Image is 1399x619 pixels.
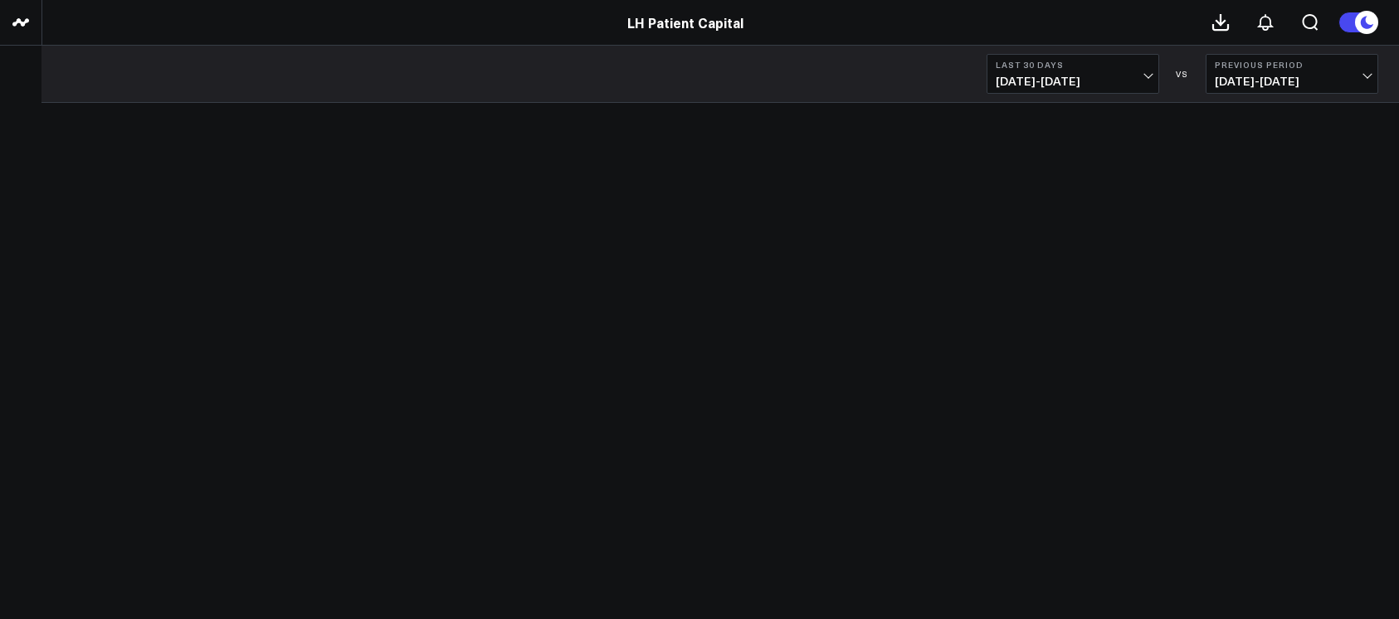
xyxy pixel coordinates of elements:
[987,54,1159,94] button: Last 30 Days[DATE]-[DATE]
[1215,75,1369,88] span: [DATE] - [DATE]
[996,60,1150,70] b: Last 30 Days
[1215,60,1369,70] b: Previous Period
[996,75,1150,88] span: [DATE] - [DATE]
[1167,69,1197,79] div: VS
[1206,54,1378,94] button: Previous Period[DATE]-[DATE]
[627,13,743,32] a: LH Patient Capital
